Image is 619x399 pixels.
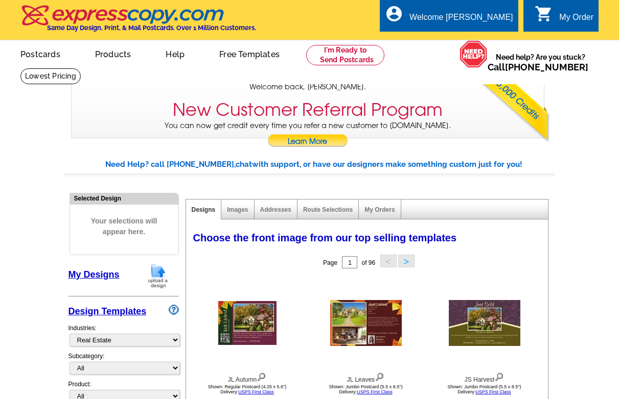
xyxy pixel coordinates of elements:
a: Designs [192,206,216,213]
span: chat [236,160,252,169]
a: Help [149,41,201,65]
img: view design details [375,370,384,382]
div: JS Harvest [428,370,541,384]
a: USPS First Class [238,389,274,394]
a: USPS First Class [475,389,511,394]
img: design-wizard-help-icon.png [169,305,179,315]
div: Need Help? call [PHONE_NUMBER], with support, or have our designers make something custom just fo... [105,159,555,170]
span: Choose the front image from our top selling templates [193,232,457,243]
div: Welcome [PERSON_NAME] [409,13,513,27]
div: Shown: Jumbo Postcard (5.5 x 8.5") Delivery: [310,384,422,394]
span: of 96 [361,259,375,266]
i: shopping_cart [535,5,553,23]
img: JS Harvest [449,300,520,346]
a: USPS First Class [357,389,393,394]
a: Design Templates [68,306,147,316]
a: [PHONE_NUMBER] [505,62,588,72]
span: Call [488,62,588,72]
a: Images [227,206,248,213]
div: Subcategory: [68,352,179,380]
h4: Same Day Design, Print, & Mail Postcards. Over 1 Million Customers. [47,24,256,32]
a: Addresses [260,206,291,213]
div: Selected Design [70,193,178,203]
img: upload-design [145,263,171,289]
a: Free Templates [203,41,296,65]
div: My Order [559,13,593,27]
a: My Designs [68,269,120,280]
h3: New Customer Referral Program [173,99,443,120]
div: JL Autumn [191,370,304,384]
a: Route Selections [303,206,353,213]
span: Your selections will appear here. [78,206,171,247]
span: Page [323,259,337,266]
img: view design details [494,370,504,382]
div: Shown: Jumbo Postcard (5.5 x 8.5") Delivery: [428,384,541,394]
a: Learn More [267,134,348,149]
a: Postcards [4,41,77,65]
i: account_circle [385,5,403,23]
div: JL Leaves [310,370,422,384]
img: view design details [257,370,266,382]
img: JL Autumn [218,301,277,345]
a: Same Day Design, Print, & Mail Postcards. Over 1 Million Customers. [20,12,256,32]
span: Need help? Are you stuck? [488,52,593,72]
span: Welcome back, [PERSON_NAME]. [249,82,366,92]
button: < [380,255,397,267]
img: help [460,40,488,68]
img: JL Leaves [330,300,402,346]
div: Industries: [68,318,179,352]
button: > [398,255,415,267]
div: Shown: Regular Postcard (4.25 x 5.6") Delivery: [191,384,304,394]
a: shopping_cart My Order [535,11,593,24]
a: My Orders [364,206,395,213]
a: Products [79,41,148,65]
p: You can now get credit every time you refer a new customer to [DOMAIN_NAME]. [72,120,544,149]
